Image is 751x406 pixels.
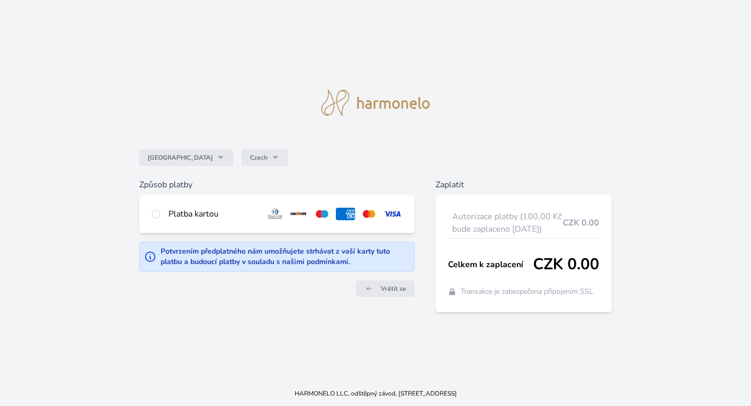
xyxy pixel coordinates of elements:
[321,90,430,116] img: logo.svg
[383,208,402,220] img: visa.svg
[381,284,406,293] span: Vrátit se
[139,178,415,191] h6: Způsob platby
[461,286,593,297] span: Transakce je zabezpečena připojením SSL
[148,153,213,162] span: [GEOGRAPHIC_DATA]
[356,280,415,297] a: Vrátit se
[241,149,288,166] button: Czech
[359,208,379,220] img: mc.svg
[289,208,308,220] img: discover.svg
[312,208,332,220] img: maestro.svg
[168,208,257,220] div: Platba kartou
[533,255,599,274] span: CZK 0.00
[250,153,268,162] span: Czech
[452,210,563,235] span: Autorizace platby (100,00 Kč bude zaplaceno [DATE])
[161,246,410,267] div: Potvrzením předplatného nám umožňujete strhávat z vaší karty tuto platbu a budoucí platby v soula...
[563,217,599,229] span: CZK 0.00
[139,149,233,166] button: [GEOGRAPHIC_DATA]
[336,208,355,220] img: amex.svg
[435,178,612,191] h6: Zaplatit
[265,208,285,220] img: diners.svg
[448,258,534,271] span: Celkem k zaplacení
